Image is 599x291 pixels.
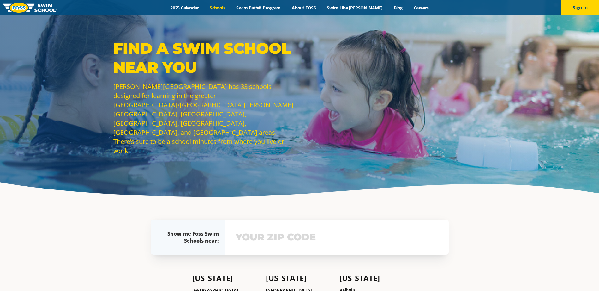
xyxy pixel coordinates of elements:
[3,3,57,13] img: FOSS Swim School Logo
[231,5,286,11] a: Swim Path® Program
[286,5,321,11] a: About FOSS
[339,274,407,282] h4: [US_STATE]
[204,5,231,11] a: Schools
[163,230,219,244] div: Show me Foss Swim Schools near:
[113,82,297,155] p: [PERSON_NAME][GEOGRAPHIC_DATA] has 33 schools designed for learning in the greater [GEOGRAPHIC_DA...
[234,228,440,246] input: YOUR ZIP CODE
[321,5,388,11] a: Swim Like [PERSON_NAME]
[113,39,297,77] p: Find a Swim School Near You
[192,274,260,282] h4: [US_STATE]
[165,5,204,11] a: 2025 Calendar
[388,5,408,11] a: Blog
[408,5,434,11] a: Careers
[266,274,333,282] h4: [US_STATE]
